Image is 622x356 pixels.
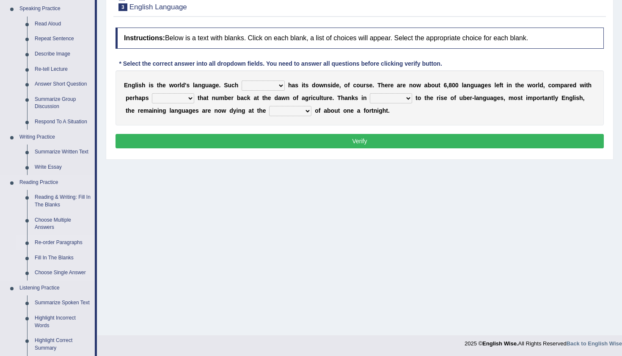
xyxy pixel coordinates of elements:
a: Repeat Sentence [31,31,95,47]
b: l [495,82,496,89]
b: n [198,82,202,89]
a: Summarize Group Discussion [31,92,95,114]
b: f [319,107,321,114]
b: c [231,82,235,89]
b: h [427,95,430,101]
a: Choose Multiple Answers [31,213,95,235]
b: m [555,82,560,89]
b: t [515,82,517,89]
a: Reading Practice [16,175,95,190]
b: y [233,107,237,114]
b: s [488,82,491,89]
b: o [293,95,297,101]
b: n [508,82,512,89]
b: a [424,82,428,89]
b: e [496,82,499,89]
b: e [268,95,271,101]
b: t [257,95,259,101]
b: i [157,107,159,114]
b: w [527,82,532,89]
b: o [514,95,517,101]
b: e [329,95,333,101]
b: g [189,107,193,114]
b: n [128,82,132,89]
b: E [561,95,565,101]
b: u [460,95,463,101]
b: t [520,95,523,101]
b: s [138,82,142,89]
b: i [237,107,238,114]
button: Verify [116,134,604,148]
b: a [248,107,252,114]
b: 8 [449,82,452,89]
b: e [140,107,143,114]
a: Speaking Practice [16,1,95,17]
b: t [551,95,553,101]
div: * Select the correct answer into all dropdown fields. You need to answer all questions before cli... [116,59,446,68]
a: Writing Practice [16,130,95,145]
b: r [138,107,140,114]
b: T [377,82,381,89]
b: n [214,107,218,114]
b: d [332,82,336,89]
b: d [229,107,233,114]
b: T [337,95,341,101]
b: h [579,95,583,101]
b: t [424,95,427,101]
b: i [526,95,528,101]
b: i [149,82,150,89]
b: w [169,82,174,89]
b: a [278,95,281,101]
b: t [257,107,259,114]
h4: Below is a text with blanks. Click on each blank, a list of choices will appear. Select the appro... [116,28,604,49]
b: o [537,95,540,101]
b: s [328,82,331,89]
b: n [212,95,215,101]
b: i [302,82,303,89]
b: a [253,95,257,101]
b: y [555,95,558,101]
b: l [538,82,539,89]
b: i [584,82,586,89]
b: h [517,82,521,89]
b: t [416,95,418,101]
b: o [356,82,360,89]
b: r [369,107,372,114]
b: w [222,107,226,114]
b: t [303,82,305,89]
b: e [385,82,388,89]
b: n [467,82,471,89]
b: n [479,95,483,101]
b: o [551,82,555,89]
b: s [440,95,444,101]
b: h [142,82,146,89]
b: a [357,107,361,114]
b: e [129,95,132,101]
b: k [247,95,250,101]
b: e [216,82,219,89]
b: k [352,95,355,101]
b: b [327,107,331,114]
b: r [437,95,439,101]
b: a [302,95,305,101]
b: r [363,82,366,89]
b: g [305,95,309,101]
b: n [238,107,242,114]
b: u [316,95,320,101]
b: m [143,107,149,114]
b: o [532,82,536,89]
b: t [321,95,323,101]
b: s [517,95,521,101]
b: a [138,95,142,101]
b: l [135,82,137,89]
b: , [447,82,449,89]
b: t [542,95,545,101]
b: e [228,95,231,101]
b: t [438,82,440,89]
b: r [540,95,542,101]
b: n [363,95,367,101]
b: o [218,107,222,114]
b: b [224,95,228,101]
b: n [348,95,352,101]
b: g [483,95,487,101]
